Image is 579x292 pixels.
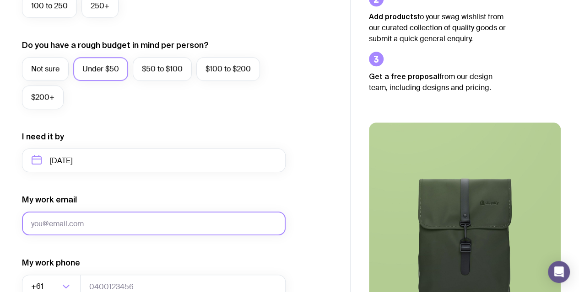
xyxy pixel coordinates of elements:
label: Do you have a rough budget in mind per person? [22,40,209,51]
label: $100 to $200 [196,57,260,81]
label: My work email [22,194,77,205]
input: Select a target date [22,149,286,172]
strong: Add products [369,12,417,21]
label: $50 to $100 [133,57,192,81]
label: My work phone [22,257,80,268]
label: I need it by [22,131,64,142]
input: you@email.com [22,212,286,235]
label: $200+ [22,85,64,109]
p: to your swag wishlist from our curated collection of quality goods or submit a quick general enqu... [369,11,506,44]
div: Open Intercom Messenger [548,261,570,283]
label: Not sure [22,57,69,81]
strong: Get a free proposal [369,72,439,80]
p: from our design team, including designs and pricing. [369,71,506,93]
label: Under $50 [73,57,128,81]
